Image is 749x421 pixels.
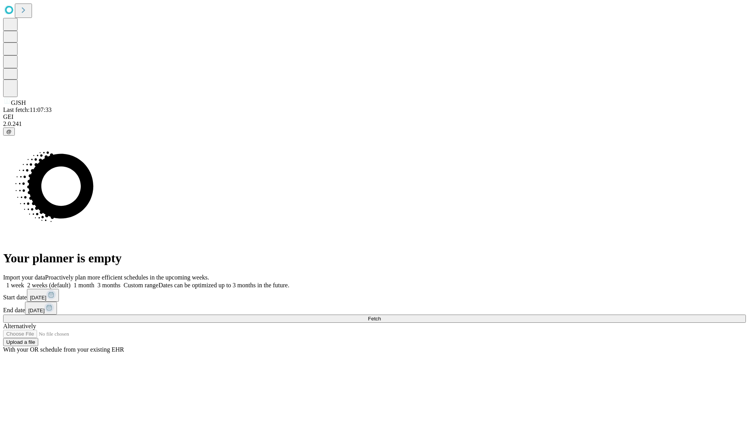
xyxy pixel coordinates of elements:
[6,129,12,134] span: @
[3,251,746,265] h1: Your planner is empty
[27,289,59,302] button: [DATE]
[27,282,71,288] span: 2 weeks (default)
[3,338,38,346] button: Upload a file
[30,295,46,301] span: [DATE]
[11,99,26,106] span: GJSH
[3,346,124,353] span: With your OR schedule from your existing EHR
[45,274,209,281] span: Proactively plan more efficient schedules in the upcoming weeks.
[28,308,44,313] span: [DATE]
[25,302,57,315] button: [DATE]
[368,316,381,322] span: Fetch
[3,274,45,281] span: Import your data
[3,302,746,315] div: End date
[3,127,15,136] button: @
[124,282,158,288] span: Custom range
[3,106,51,113] span: Last fetch: 11:07:33
[6,282,24,288] span: 1 week
[3,289,746,302] div: Start date
[158,282,289,288] span: Dates can be optimized up to 3 months in the future.
[3,315,746,323] button: Fetch
[74,282,94,288] span: 1 month
[98,282,121,288] span: 3 months
[3,120,746,127] div: 2.0.241
[3,113,746,120] div: GEI
[3,323,36,329] span: Alternatively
